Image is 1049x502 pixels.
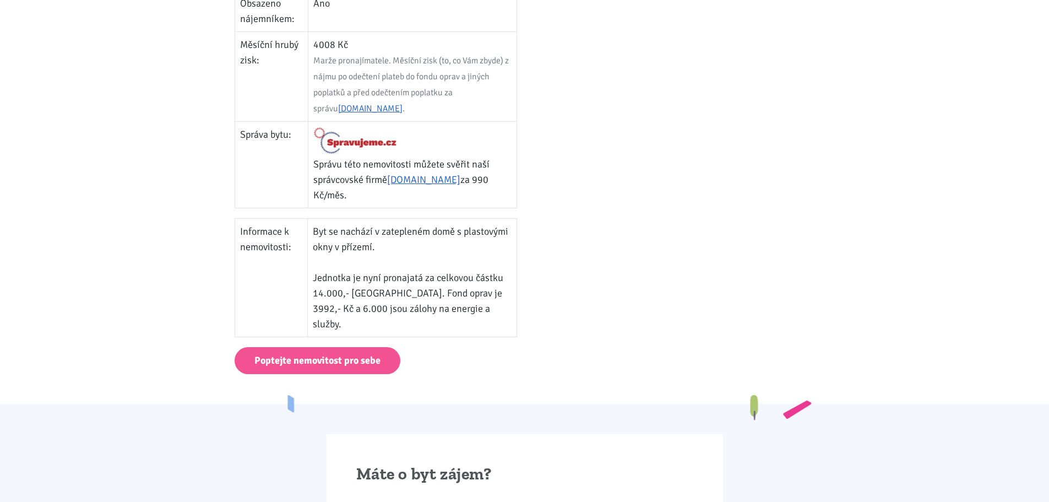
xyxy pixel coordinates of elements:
p: Správu této nemovitosti můžete svěřit naší správcovské firmě za 990 Kč/měs. [313,156,512,203]
a: [DOMAIN_NAME] [338,103,403,114]
a: Poptejte nemovitost pro sebe [235,347,400,374]
h2: Máte o byt zájem? [356,464,693,485]
td: Měsíční hrubý zisk: [235,31,308,121]
td: Byt se nachází v zatepleném domě s plastovými okny v přízemí. Jednotka je nyní pronajatá za celko... [307,219,517,337]
a: [DOMAIN_NAME] [387,174,460,186]
img: Logo Spravujeme.cz [313,127,398,154]
td: 4008 Kč [308,31,517,121]
span: Marže pronajímatele. Měsíční zisk (to, co Vám zbyde) z nájmu po odečtení plateb do fondu oprav a ... [313,55,509,114]
td: Informace k nemovitosti: [235,219,308,337]
td: Správa bytu: [235,121,308,208]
